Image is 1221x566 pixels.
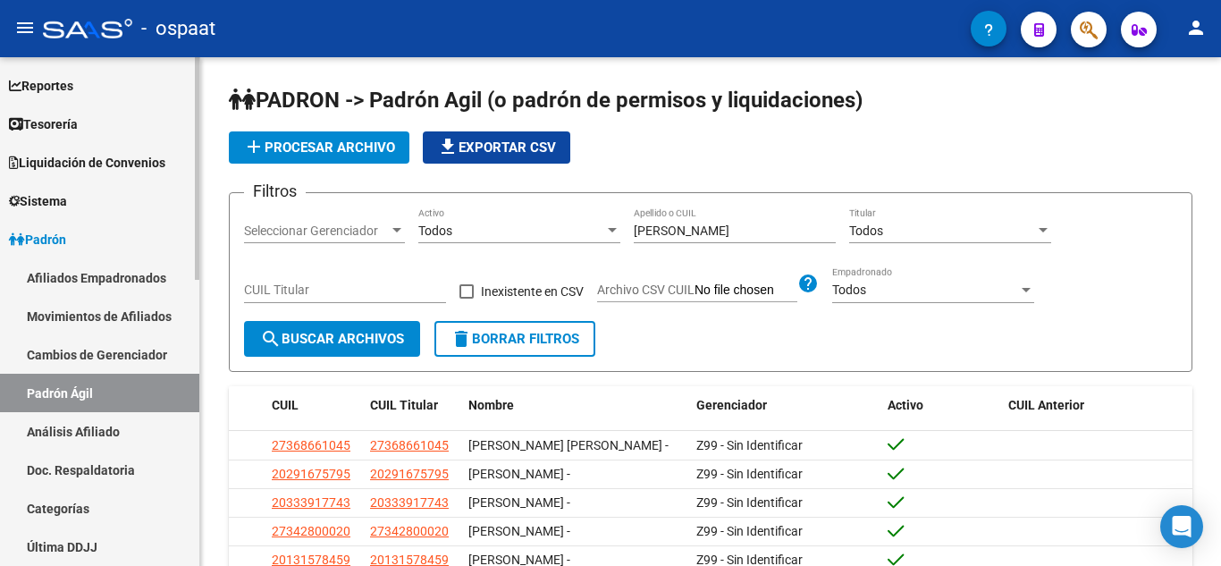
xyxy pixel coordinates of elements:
[370,467,449,481] span: 20291675795
[272,495,350,510] span: 20333917743
[272,524,350,538] span: 27342800020
[481,281,584,302] span: Inexistente en CSV
[265,386,363,425] datatable-header-cell: CUIL
[418,224,452,238] span: Todos
[229,131,409,164] button: Procesar archivo
[468,467,570,481] span: [PERSON_NAME] -
[272,438,350,452] span: 27368661045
[370,398,438,412] span: CUIL Titular
[244,224,389,239] span: Seleccionar Gerenciador
[437,139,556,156] span: Exportar CSV
[272,467,350,481] span: 20291675795
[1008,398,1084,412] span: CUIL Anterior
[243,139,395,156] span: Procesar archivo
[9,191,67,211] span: Sistema
[370,495,449,510] span: 20333917743
[849,224,883,238] span: Todos
[370,524,449,538] span: 27342800020
[9,153,165,173] span: Liquidación de Convenios
[451,331,579,347] span: Borrar Filtros
[1160,505,1203,548] div: Open Intercom Messenger
[695,283,797,299] input: Archivo CSV CUIL
[689,386,881,425] datatable-header-cell: Gerenciador
[461,386,689,425] datatable-header-cell: Nombre
[260,331,404,347] span: Buscar Archivos
[9,76,73,96] span: Reportes
[9,230,66,249] span: Padrón
[434,321,595,357] button: Borrar Filtros
[244,179,306,204] h3: Filtros
[468,495,570,510] span: [PERSON_NAME] -
[468,398,514,412] span: Nombre
[832,283,866,297] span: Todos
[272,398,299,412] span: CUIL
[243,136,265,157] mat-icon: add
[1001,386,1193,425] datatable-header-cell: CUIL Anterior
[696,467,803,481] span: Z99 - Sin Identificar
[696,398,767,412] span: Gerenciador
[1185,17,1207,38] mat-icon: person
[370,438,449,452] span: 27368661045
[696,495,803,510] span: Z99 - Sin Identificar
[260,328,282,350] mat-icon: search
[880,386,1001,425] datatable-header-cell: Activo
[451,328,472,350] mat-icon: delete
[9,114,78,134] span: Tesorería
[468,438,669,452] span: [PERSON_NAME] [PERSON_NAME] -
[244,321,420,357] button: Buscar Archivos
[696,524,803,538] span: Z99 - Sin Identificar
[797,273,819,294] mat-icon: help
[597,283,695,297] span: Archivo CSV CUIL
[14,17,36,38] mat-icon: menu
[363,386,461,425] datatable-header-cell: CUIL Titular
[696,438,803,452] span: Z99 - Sin Identificar
[423,131,570,164] button: Exportar CSV
[888,398,923,412] span: Activo
[141,9,215,48] span: - ospaat
[437,136,459,157] mat-icon: file_download
[468,524,570,538] span: [PERSON_NAME] -
[229,88,863,113] span: PADRON -> Padrón Agil (o padrón de permisos y liquidaciones)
